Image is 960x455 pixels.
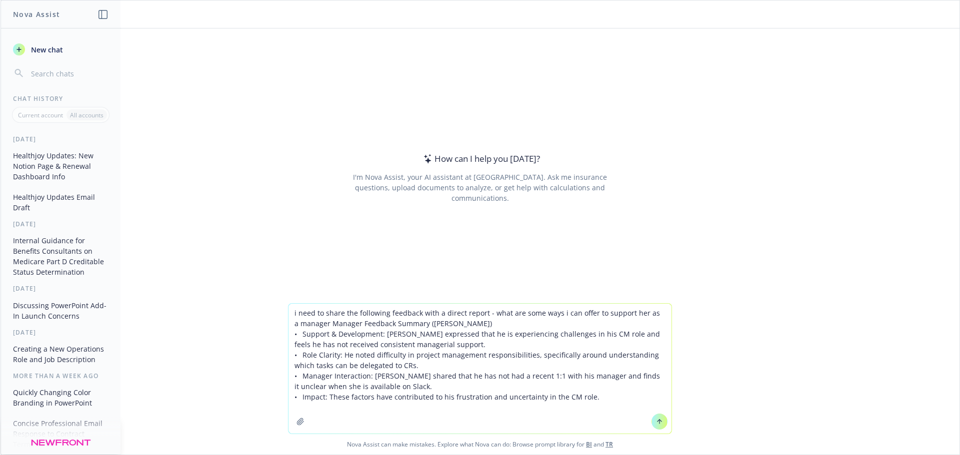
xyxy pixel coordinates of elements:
[9,40,112,58] button: New chat
[9,341,112,368] button: Creating a New Operations Role and Job Description
[9,147,112,185] button: Healthjoy Updates: New Notion Page & Renewal Dashboard Info
[420,152,540,165] div: How can I help you [DATE]?
[1,328,120,337] div: [DATE]
[605,440,613,449] a: TR
[1,220,120,228] div: [DATE]
[1,284,120,293] div: [DATE]
[9,232,112,280] button: Internal Guidance for Benefits Consultants on Medicare Part D Creditable Status Determination
[29,44,63,55] span: New chat
[9,297,112,324] button: Discussing PowerPoint Add-In Launch Concerns
[70,111,103,119] p: All accounts
[18,111,63,119] p: Current account
[9,384,112,411] button: Quickly Changing Color Branding in PowerPoint
[29,66,108,80] input: Search chats
[9,189,112,216] button: Healthjoy Updates Email Draft
[13,9,60,19] h1: Nova Assist
[1,94,120,103] div: Chat History
[9,415,112,453] button: Concise Professional Email Response to Contract Termination
[4,434,955,455] span: Nova Assist can make mistakes. Explore what Nova can do: Browse prompt library for and
[586,440,592,449] a: BI
[1,135,120,143] div: [DATE]
[288,304,671,434] textarea: i need to share the following feedback with a direct report - what are some ways i can offer to s...
[1,372,120,380] div: More than a week ago
[339,172,620,203] div: I'm Nova Assist, your AI assistant at [GEOGRAPHIC_DATA]. Ask me insurance questions, upload docum...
